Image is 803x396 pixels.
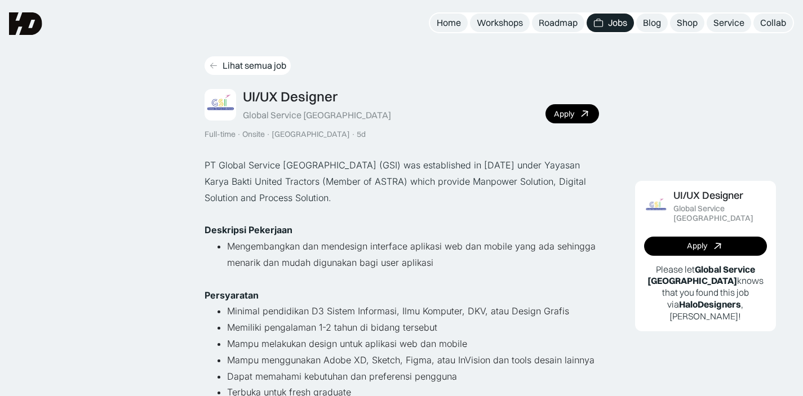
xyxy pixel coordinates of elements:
[707,14,751,32] a: Service
[477,17,523,29] div: Workshops
[243,109,391,121] div: Global Service [GEOGRAPHIC_DATA]
[243,88,338,105] div: UI/UX Designer
[227,368,599,385] li: Dapat memahami kebutuhan dan preferensi pengguna
[532,14,584,32] a: Roadmap
[205,157,599,206] p: PT Global Service [GEOGRAPHIC_DATA] (GSI) was established in [DATE] under Yayasan Karya Bakti Uni...
[545,104,599,123] a: Apply
[205,130,236,139] div: Full-time
[647,264,755,287] b: Global Service [GEOGRAPHIC_DATA]
[266,130,270,139] div: ·
[205,89,236,121] img: Job Image
[205,290,259,301] strong: Persyaratan
[644,264,767,322] p: Please let knows that you found this job via , [PERSON_NAME]!
[753,14,793,32] a: Collab
[430,14,468,32] a: Home
[644,194,668,218] img: Job Image
[351,130,356,139] div: ·
[713,17,744,29] div: Service
[357,130,366,139] div: 5d
[242,130,265,139] div: Onsite
[679,299,741,310] b: HaloDesigners
[272,130,350,139] div: [GEOGRAPHIC_DATA]
[237,130,241,139] div: ·
[437,17,461,29] div: Home
[223,60,286,72] div: Lihat semua job
[470,14,530,32] a: Workshops
[227,238,599,271] li: Mengembangkan dan mendesign interface aplikasi web dan mobile yang ada sehingga menarik dan mudah...
[587,14,634,32] a: Jobs
[227,303,599,319] li: Minimal pendidikan D3 Sistem Informasi, Ilmu Komputer, DKV, atau Design Grafis
[227,336,599,352] li: Mampu melakukan design untuk aplikasi web dan mobile
[227,352,599,368] li: Mampu menggunakan Adobe XD, Sketch, Figma, atau InVision dan tools desain lainnya
[205,224,292,235] strong: Deskripsi Pekerjaan
[205,271,599,287] p: ‍
[670,14,704,32] a: Shop
[608,17,627,29] div: Jobs
[643,17,661,29] div: Blog
[205,206,599,223] p: ‍
[677,17,698,29] div: Shop
[687,241,707,251] div: Apply
[760,17,786,29] div: Collab
[636,14,668,32] a: Blog
[227,319,599,336] li: Memiliki pengalaman 1-2 tahun di bidang tersebut
[644,237,767,256] a: Apply
[673,204,767,223] div: Global Service [GEOGRAPHIC_DATA]
[554,109,574,119] div: Apply
[673,190,743,202] div: UI/UX Designer
[539,17,578,29] div: Roadmap
[205,56,291,75] a: Lihat semua job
